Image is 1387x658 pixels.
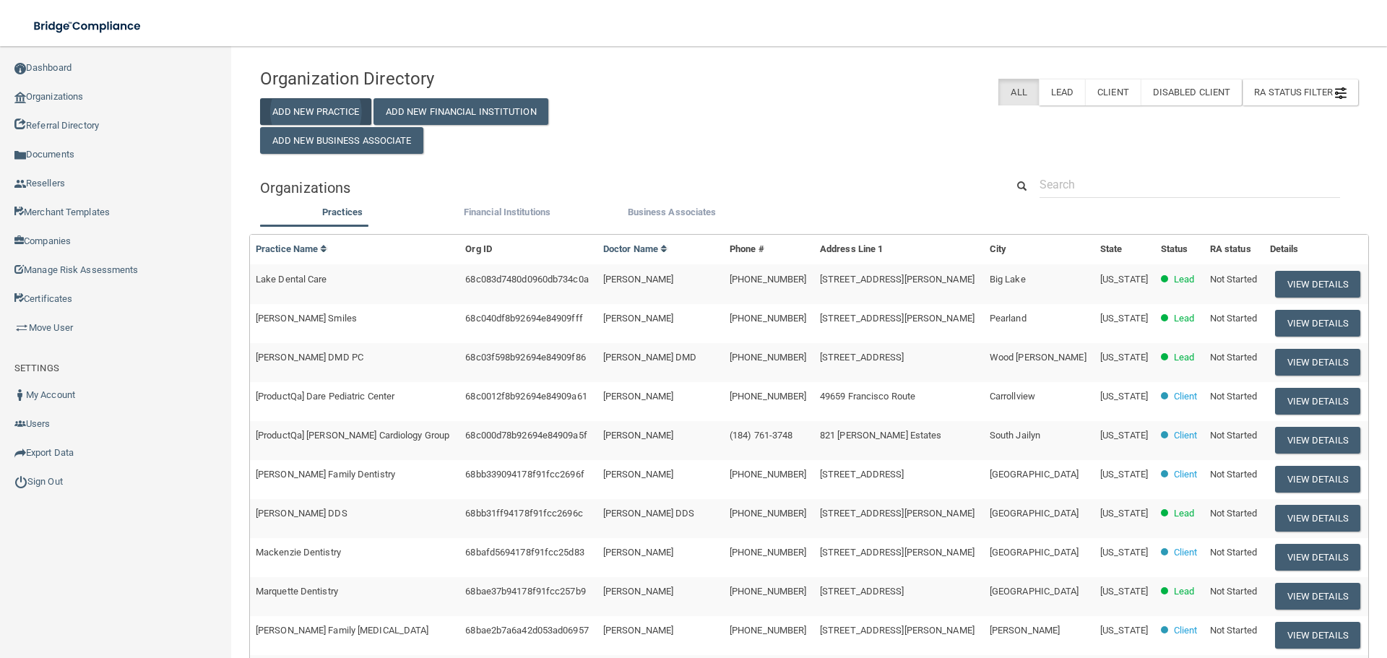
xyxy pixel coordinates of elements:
th: City [984,235,1094,264]
span: [PERSON_NAME] Family [MEDICAL_DATA] [256,625,429,636]
span: [STREET_ADDRESS][PERSON_NAME] [820,547,975,558]
span: [PHONE_NUMBER] [730,352,806,363]
span: [PHONE_NUMBER] [730,625,806,636]
span: 49659 Francisco Route [820,391,915,402]
span: Not Started [1210,352,1257,363]
img: ic_user_dark.df1a06c3.png [14,389,26,401]
span: South Jailyn [990,430,1040,441]
span: 68c0012f8b92694e84909a61 [465,391,587,402]
p: Client [1174,466,1198,483]
span: Lake Dental Care [256,274,327,285]
span: [US_STATE] [1100,274,1148,285]
span: [PHONE_NUMBER] [730,391,806,402]
li: Financial Institutions [425,204,589,225]
img: briefcase.64adab9b.png [14,321,29,335]
img: ic_dashboard_dark.d01f4a41.png [14,63,26,74]
button: View Details [1275,349,1360,376]
span: 68bafd5694178f91fcc25d83 [465,547,584,558]
span: Mackenzie Dentistry [256,547,341,558]
span: [PERSON_NAME] DDS [256,508,347,519]
span: Financial Institutions [464,207,550,217]
span: [US_STATE] [1100,391,1148,402]
span: [PERSON_NAME] Smiles [256,313,357,324]
h4: Organization Directory [260,69,612,88]
span: [US_STATE] [1100,547,1148,558]
span: Practices [322,207,363,217]
span: 68c000d78b92694e84909a5f [465,430,587,441]
span: Marquette Dentistry [256,586,338,597]
li: Practices [260,204,425,225]
span: [STREET_ADDRESS][PERSON_NAME] [820,625,975,636]
span: [PERSON_NAME] [603,586,673,597]
img: icon-filter@2x.21656d0b.png [1335,87,1347,99]
p: Client [1174,427,1198,444]
span: [PERSON_NAME] [603,391,673,402]
span: Not Started [1210,469,1257,480]
span: Not Started [1210,625,1257,636]
span: 68bae37b94178f91fcc257b9 [465,586,585,597]
span: [GEOGRAPHIC_DATA] [990,547,1079,558]
img: icon-documents.8dae5593.png [14,150,26,161]
span: [US_STATE] [1100,469,1148,480]
button: Add New Financial Institution [373,98,548,125]
span: [PERSON_NAME] DMD PC [256,352,363,363]
span: [PERSON_NAME] [603,430,673,441]
span: Not Started [1210,313,1257,324]
th: Address Line 1 [814,235,984,264]
th: RA status [1204,235,1264,264]
th: Status [1155,235,1204,264]
input: Search [1040,171,1340,198]
span: 68c040df8b92694e84909fff [465,313,582,324]
span: [PHONE_NUMBER] [730,508,806,519]
span: Not Started [1210,547,1257,558]
span: [PERSON_NAME] Family Dentistry [256,469,395,480]
label: Financial Institutions [432,204,582,221]
span: [US_STATE] [1100,508,1148,519]
p: Lead [1174,349,1194,366]
label: Practices [267,204,418,221]
span: 68c083d7480d0960db734c0a [465,274,588,285]
span: [US_STATE] [1100,586,1148,597]
p: Client [1174,544,1198,561]
span: [PERSON_NAME] DMD [603,352,697,363]
button: View Details [1275,466,1360,493]
span: 821 [PERSON_NAME] Estates [820,430,942,441]
p: Client [1174,622,1198,639]
span: [ProductQa] [PERSON_NAME] Cardiology Group [256,430,449,441]
label: Business Associates [597,204,747,221]
button: Add New Practice [260,98,371,125]
span: 68bb339094178f91fcc2696f [465,469,584,480]
li: Business Associate [589,204,754,225]
span: [US_STATE] [1100,430,1148,441]
p: Lead [1174,271,1194,288]
a: Practice Name [256,243,328,254]
span: [PHONE_NUMBER] [730,586,806,597]
img: icon-users.e205127d.png [14,418,26,430]
span: [PHONE_NUMBER] [730,274,806,285]
img: ic_power_dark.7ecde6b1.png [14,475,27,488]
p: Client [1174,388,1198,405]
span: [PERSON_NAME] [603,313,673,324]
span: 68bb31ff94178f91fcc2696c [465,508,582,519]
span: Not Started [1210,430,1257,441]
img: organization-icon.f8decf85.png [14,92,26,103]
span: [GEOGRAPHIC_DATA] [990,469,1079,480]
button: Add New Business Associate [260,127,423,154]
span: [PERSON_NAME] [603,625,673,636]
span: [STREET_ADDRESS] [820,586,904,597]
span: Wood [PERSON_NAME] [990,352,1086,363]
span: Carrollview [990,391,1035,402]
button: View Details [1275,505,1360,532]
th: Details [1264,235,1368,264]
p: Lead [1174,505,1194,522]
th: State [1094,235,1155,264]
span: [US_STATE] [1100,352,1148,363]
span: [STREET_ADDRESS] [820,352,904,363]
button: View Details [1275,388,1360,415]
button: View Details [1275,310,1360,337]
h5: Organizations [260,180,985,196]
span: [PERSON_NAME] DDS [603,508,695,519]
span: Not Started [1210,274,1257,285]
span: 68bae2b7a6a42d053ad06957 [465,625,588,636]
span: [STREET_ADDRESS][PERSON_NAME] [820,274,975,285]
